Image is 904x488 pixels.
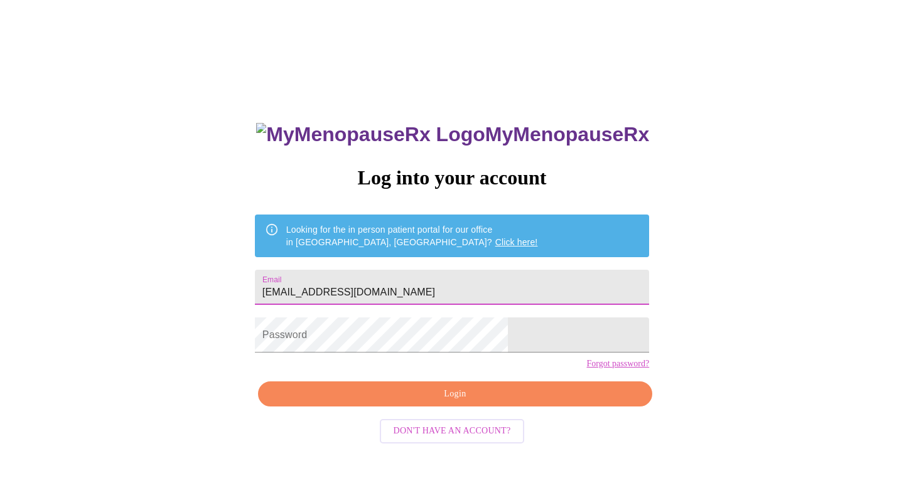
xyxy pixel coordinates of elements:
[394,423,511,439] span: Don't have an account?
[286,218,538,253] div: Looking for the in person patient portal for our office in [GEOGRAPHIC_DATA], [GEOGRAPHIC_DATA]?
[256,123,649,146] h3: MyMenopauseRx
[272,386,638,402] span: Login
[377,425,528,435] a: Don't have an account?
[258,381,652,407] button: Login
[380,419,525,443] button: Don't have an account?
[255,166,649,189] h3: Log into your account
[586,359,649,369] a: Forgot password?
[256,123,485,146] img: MyMenopauseRx Logo
[495,237,538,247] a: Click here!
